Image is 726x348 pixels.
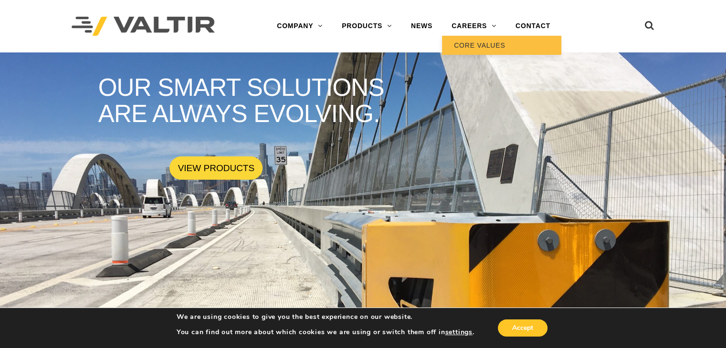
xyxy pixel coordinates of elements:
a: VIEW PRODUCTS [169,156,263,180]
a: PRODUCTS [332,17,401,36]
a: CAREERS [442,17,506,36]
a: CORE VALUES [442,36,561,55]
a: COMPANY [267,17,332,36]
button: settings [445,328,472,337]
rs-layer: OUR SMART SOLUTIONS ARE ALWAYS EVOLVING. [98,74,413,127]
a: CONTACT [506,17,560,36]
p: We are using cookies to give you the best experience on our website. [177,313,474,321]
p: You can find out more about which cookies we are using or switch them off in . [177,328,474,337]
a: NEWS [401,17,442,36]
button: Accept [498,319,547,337]
img: Valtir [72,17,215,36]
